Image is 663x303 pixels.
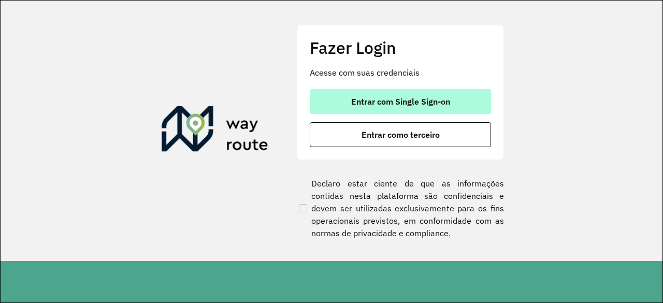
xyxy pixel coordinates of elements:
span: Entrar com Single Sign-on [351,97,450,106]
img: Roteirizador AmbevTech [162,106,268,156]
h2: Fazer Login [310,38,491,57]
span: Entrar como terceiro [362,131,440,139]
label: Declaro estar ciente de que as informações contidas nesta plataforma são confidenciais e devem se... [297,177,504,239]
button: button [310,122,491,147]
button: button [310,89,491,114]
p: Acesse com suas credenciais [310,66,491,79]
